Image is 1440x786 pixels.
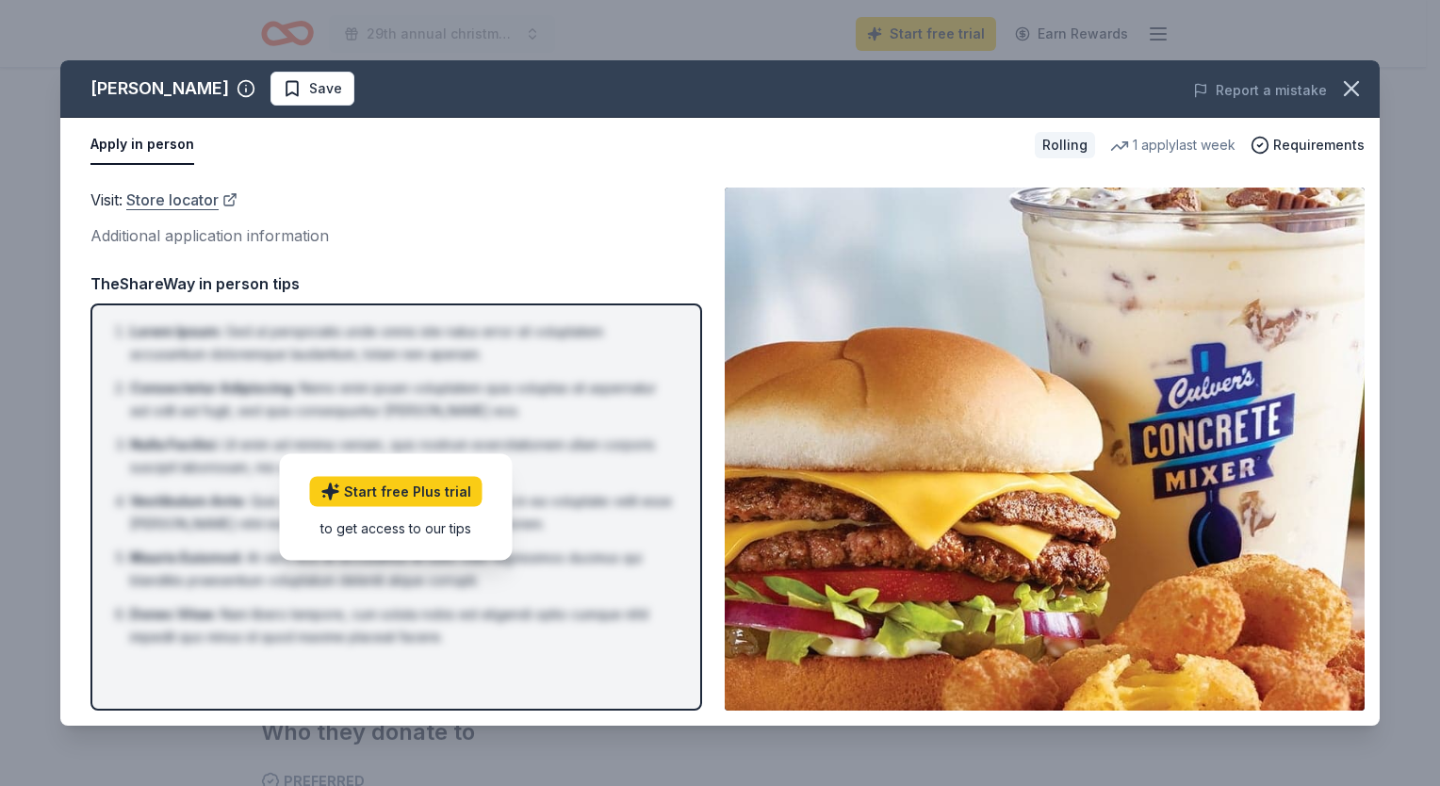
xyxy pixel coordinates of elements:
[90,271,702,296] div: TheShareWay in person tips
[1273,134,1365,156] span: Requirements
[126,188,237,212] a: Store locator
[1251,134,1365,156] button: Requirements
[130,549,243,565] span: Mauris Euismod :
[130,323,222,339] span: Lorem Ipsum :
[130,493,247,509] span: Vestibulum Ante :
[309,77,342,100] span: Save
[310,518,483,538] div: to get access to our tips
[90,188,702,212] div: Visit :
[130,380,296,396] span: Consectetur Adipiscing :
[1193,79,1327,102] button: Report a mistake
[270,72,354,106] button: Save
[130,606,217,622] span: Donec Vitae :
[130,603,674,648] li: Nam libero tempore, cum soluta nobis est eligendi optio cumque nihil impedit quo minus id quod ma...
[90,125,194,165] button: Apply in person
[130,434,674,479] li: Ut enim ad minima veniam, quis nostrum exercitationem ullam corporis suscipit laboriosam, nisi ut...
[310,477,483,507] a: Start free Plus trial
[130,320,674,366] li: Sed ut perspiciatis unde omnis iste natus error sit voluptatem accusantium doloremque laudantium,...
[130,490,674,535] li: Quis autem vel eum iure reprehenderit qui in ea voluptate velit esse [PERSON_NAME] nihil molestia...
[1035,132,1095,158] div: Rolling
[1110,134,1235,156] div: 1 apply last week
[725,188,1365,711] img: Image for Culver's
[90,74,229,104] div: [PERSON_NAME]
[130,377,674,422] li: Nemo enim ipsam voluptatem quia voluptas sit aspernatur aut odit aut fugit, sed quia consequuntur...
[90,223,702,248] div: Additional application information
[130,547,674,592] li: At vero eos et accusamus et iusto odio dignissimos ducimus qui blanditiis praesentium voluptatum ...
[130,436,220,452] span: Nulla Facilisi :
